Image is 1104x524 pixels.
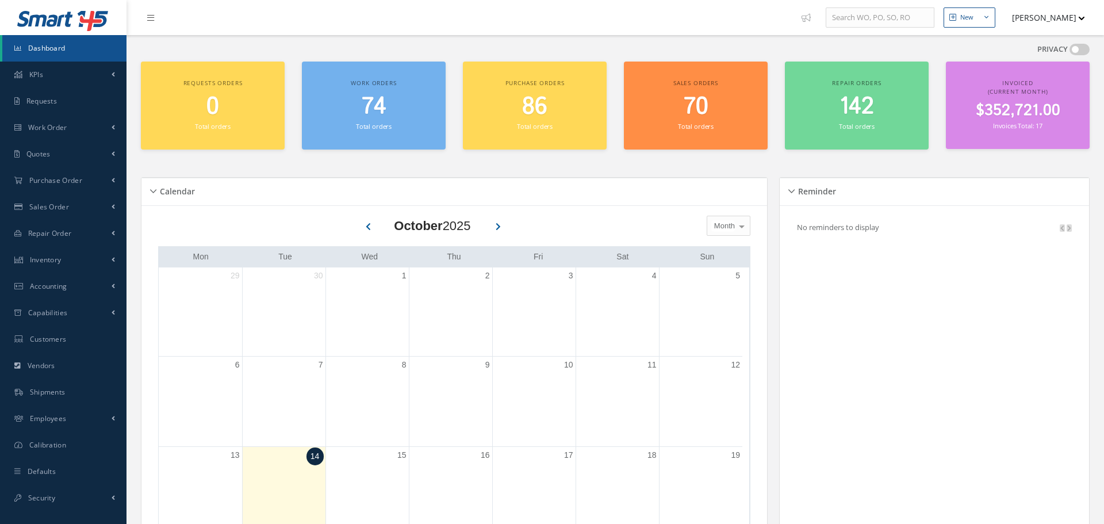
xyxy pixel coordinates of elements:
[141,62,285,150] a: Requests orders 0 Total orders
[325,356,409,447] td: October 8, 2025
[673,79,718,87] span: Sales orders
[302,62,446,150] a: Work orders 74 Total orders
[26,149,51,159] span: Quotes
[650,267,659,284] a: October 4, 2025
[614,250,631,264] a: Saturday
[659,267,742,357] td: October 5, 2025
[30,387,66,397] span: Shipments
[729,357,742,373] a: October 12, 2025
[28,361,55,370] span: Vendors
[325,267,409,357] td: October 1, 2025
[1001,6,1085,29] button: [PERSON_NAME]
[483,357,492,373] a: October 9, 2025
[976,100,1060,122] span: $352,721.00
[531,250,545,264] a: Friday
[576,267,659,357] td: October 4, 2025
[409,356,492,447] td: October 9, 2025
[206,90,219,123] span: 0
[711,220,735,232] span: Month
[30,334,67,344] span: Customers
[826,7,934,28] input: Search WO, PO, SO, RO
[29,202,69,212] span: Sales Order
[395,447,409,464] a: October 15, 2025
[839,90,874,123] span: 142
[785,62,929,150] a: Repair orders 142 Total orders
[316,357,325,373] a: October 7, 2025
[228,447,242,464] a: October 13, 2025
[156,183,195,197] h5: Calendar
[28,123,67,132] span: Work Order
[190,250,210,264] a: Monday
[492,267,576,357] td: October 3, 2025
[505,79,565,87] span: Purchase orders
[30,281,67,291] span: Accounting
[29,440,66,450] span: Calibration
[729,447,742,464] a: October 19, 2025
[233,357,242,373] a: October 6, 2025
[795,183,836,197] h5: Reminder
[944,7,995,28] button: New
[351,79,396,87] span: Work orders
[28,43,66,53] span: Dashboard
[362,90,386,123] span: 74
[26,96,57,106] span: Requests
[478,447,492,464] a: October 16, 2025
[645,447,659,464] a: October 18, 2025
[993,121,1042,130] small: Invoices Total: 17
[159,267,242,357] td: September 29, 2025
[463,62,607,150] a: Purchase orders 86 Total orders
[576,356,659,447] td: October 11, 2025
[946,62,1090,149] a: Invoiced (Current Month) $352,721.00 Invoices Total: 17
[444,250,463,264] a: Thursday
[242,267,325,357] td: September 30, 2025
[400,357,409,373] a: October 8, 2025
[30,255,62,265] span: Inventory
[30,414,67,423] span: Employees
[832,79,881,87] span: Repair orders
[28,308,68,318] span: Capabilities
[733,267,742,284] a: October 5, 2025
[2,35,126,62] a: Dashboard
[195,122,231,131] small: Total orders
[409,267,492,357] td: October 2, 2025
[28,493,55,503] span: Security
[306,447,324,465] a: October 14, 2025
[183,79,243,87] span: Requests orders
[522,90,547,123] span: 86
[276,250,294,264] a: Tuesday
[483,267,492,284] a: October 2, 2025
[242,356,325,447] td: October 7, 2025
[394,216,470,235] div: 2025
[359,250,380,264] a: Wednesday
[678,122,714,131] small: Total orders
[659,356,742,447] td: October 12, 2025
[517,122,553,131] small: Total orders
[356,122,392,131] small: Total orders
[312,267,325,284] a: September 30, 2025
[159,356,242,447] td: October 6, 2025
[400,267,409,284] a: October 1, 2025
[29,175,82,185] span: Purchase Order
[1002,79,1033,87] span: Invoiced
[28,466,56,476] span: Defaults
[29,70,43,79] span: KPIs
[1037,44,1068,55] label: PRIVACY
[566,267,576,284] a: October 3, 2025
[394,219,442,233] b: October
[492,356,576,447] td: October 10, 2025
[562,357,576,373] a: October 10, 2025
[228,267,242,284] a: September 29, 2025
[645,357,659,373] a: October 11, 2025
[988,87,1048,95] span: (Current Month)
[562,447,576,464] a: October 17, 2025
[797,222,879,232] p: No reminders to display
[624,62,768,150] a: Sales orders 70 Total orders
[960,13,973,22] div: New
[697,250,716,264] a: Sunday
[684,90,708,123] span: 70
[28,228,72,238] span: Repair Order
[839,122,875,131] small: Total orders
